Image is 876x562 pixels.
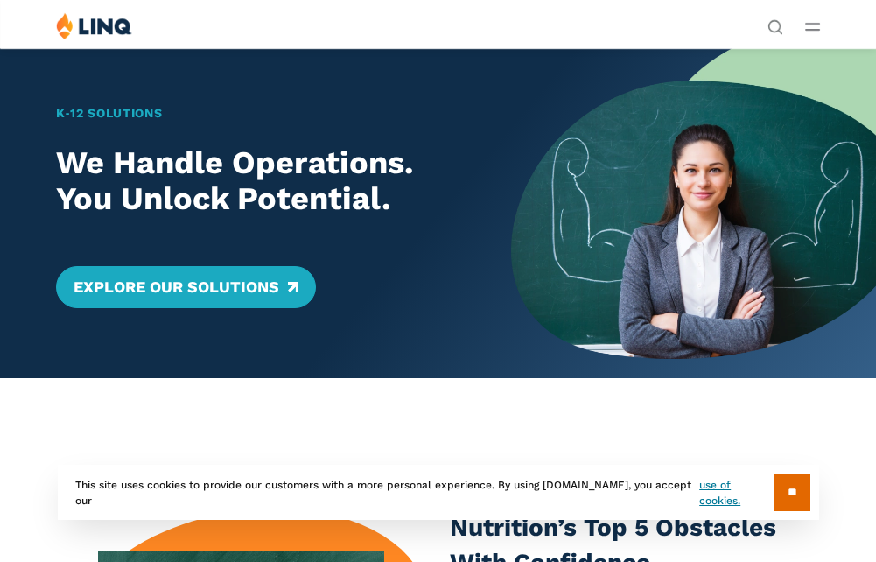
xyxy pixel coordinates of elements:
a: Explore Our Solutions [56,266,316,308]
h1: K‑12 Solutions [56,104,475,123]
button: Open Main Menu [805,17,820,36]
nav: Utility Navigation [767,12,783,33]
a: use of cookies. [699,477,774,509]
img: Home Banner [511,48,876,378]
button: Open Search Bar [767,18,783,33]
img: LINQ | K‑12 Software [56,12,132,39]
div: This site uses cookies to provide our customers with a more personal experience. By using [DOMAIN... [58,465,819,520]
h2: We Handle Operations. You Unlock Potential. [56,144,475,217]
